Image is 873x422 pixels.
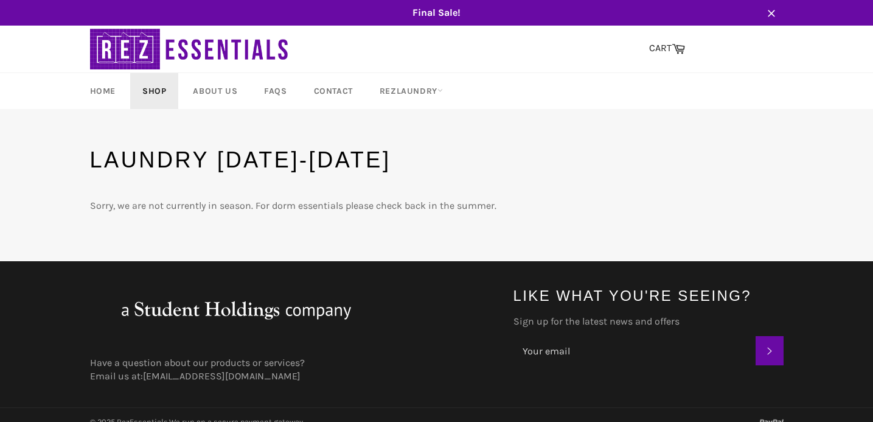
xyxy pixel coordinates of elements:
[130,73,178,109] a: Shop
[90,286,382,334] img: aStudentHoldingsNFPcompany_large.png
[513,315,784,328] label: Sign up for the latest news and offers
[367,73,455,109] a: RezLaundry
[513,286,784,306] h4: Like what you're seeing?
[513,336,756,365] input: Your email
[302,73,365,109] a: Contact
[181,73,249,109] a: About Us
[78,356,501,383] div: Have a question about our products or services? Email us at:
[643,36,691,62] a: CART
[78,6,796,19] span: Final Sale!
[252,73,299,109] a: FAQs
[78,73,128,109] a: Home
[143,370,301,382] a: [EMAIL_ADDRESS][DOMAIN_NAME]
[90,199,784,213] p: Sorry, we are not currently in season. For dorm essentials please check back in the summer.
[90,145,437,175] h1: Laundry [DATE]-[DATE]
[90,26,291,72] img: RezEssentials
